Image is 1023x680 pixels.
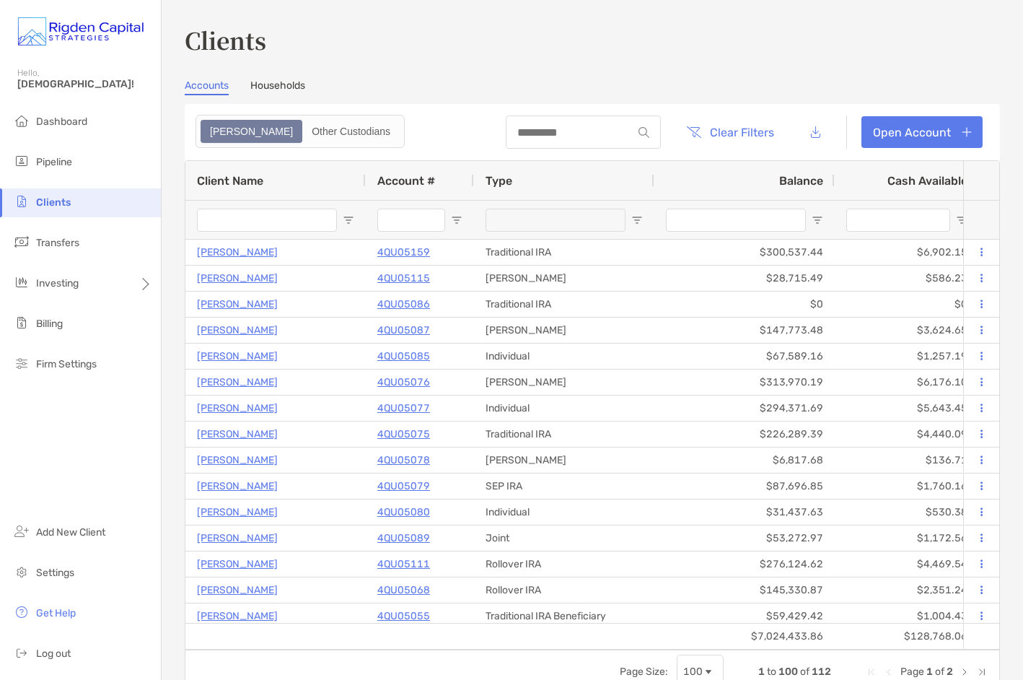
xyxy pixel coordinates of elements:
p: 4QU05079 [377,477,430,495]
a: [PERSON_NAME] [197,581,278,599]
div: $59,429.42 [654,603,835,629]
div: Joint [474,526,654,551]
a: 4QU05078 [377,451,430,469]
div: $5,643.45 [835,396,979,421]
button: Open Filter Menu [343,214,354,226]
p: [PERSON_NAME] [197,321,278,339]
a: Open Account [861,116,983,148]
div: $53,272.97 [654,526,835,551]
div: $136.71 [835,448,979,473]
div: $1,004.43 [835,603,979,629]
img: logout icon [13,644,30,661]
div: $67,589.16 [654,344,835,369]
span: 112 [812,666,831,678]
span: Type [486,174,512,188]
img: billing icon [13,314,30,331]
div: $0 [835,292,979,317]
input: Account # Filter Input [377,209,445,232]
div: [PERSON_NAME] [474,370,654,395]
img: transfers icon [13,233,30,250]
a: 4QU05159 [377,243,430,261]
a: [PERSON_NAME] [197,399,278,417]
div: SEP IRA [474,474,654,499]
a: 4QU05077 [377,399,430,417]
a: [PERSON_NAME] [197,607,278,625]
span: to [767,666,776,678]
p: [PERSON_NAME] [197,347,278,365]
div: $7,024,433.86 [654,624,835,649]
a: 4QU05089 [377,529,430,547]
div: $313,970.19 [654,370,835,395]
div: $0 [654,292,835,317]
div: $145,330.87 [654,577,835,603]
span: Clients [36,196,71,209]
span: Client Name [197,174,263,188]
p: 4QU05086 [377,295,430,313]
button: Open Filter Menu [956,214,967,226]
p: 4QU05080 [377,503,430,521]
div: $530.38 [835,500,979,525]
div: $6,176.10 [835,370,979,395]
span: Page [900,666,924,678]
div: $226,289.39 [654,422,835,447]
div: $2,351.24 [835,577,979,603]
a: 4QU05055 [377,607,430,625]
span: Add New Client [36,526,105,539]
p: 4QU05076 [377,373,430,391]
button: Open Filter Menu [451,214,462,226]
button: Open Filter Menu [812,214,823,226]
button: Open Filter Menu [631,214,643,226]
span: 1 [758,666,765,678]
div: $6,902.15 [835,240,979,265]
a: 4QU05087 [377,321,430,339]
div: $586.23 [835,266,979,291]
div: [PERSON_NAME] [474,266,654,291]
p: 4QU05111 [377,555,430,573]
span: 2 [947,666,953,678]
div: $3,624.65 [835,318,979,343]
span: of [800,666,809,678]
div: Traditional IRA [474,240,654,265]
span: Dashboard [36,115,87,128]
div: 100 [683,666,703,678]
div: Rollover IRA [474,552,654,577]
span: Settings [36,567,74,579]
span: 100 [778,666,798,678]
div: Last Page [976,666,988,678]
div: First Page [866,666,877,678]
div: $128,768.06 [835,624,979,649]
div: $276,124.62 [654,552,835,577]
span: Get Help [36,607,76,619]
a: [PERSON_NAME] [197,451,278,469]
a: [PERSON_NAME] [197,477,278,495]
div: Other Custodians [304,121,398,141]
div: Previous Page [883,666,895,678]
p: [PERSON_NAME] [197,269,278,287]
div: [PERSON_NAME] [474,318,654,343]
span: Investing [36,277,79,289]
span: Balance [779,174,823,188]
a: [PERSON_NAME] [197,529,278,547]
a: [PERSON_NAME] [197,295,278,313]
a: 4QU05085 [377,347,430,365]
a: [PERSON_NAME] [197,425,278,443]
div: $4,440.09 [835,422,979,447]
a: [PERSON_NAME] [197,555,278,573]
div: Zoe [202,121,301,141]
span: Account # [377,174,435,188]
div: $1,257.19 [835,344,979,369]
div: Traditional IRA [474,292,654,317]
input: Cash Available Filter Input [846,209,950,232]
img: pipeline icon [13,152,30,170]
p: [PERSON_NAME] [197,373,278,391]
div: $147,773.48 [654,318,835,343]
